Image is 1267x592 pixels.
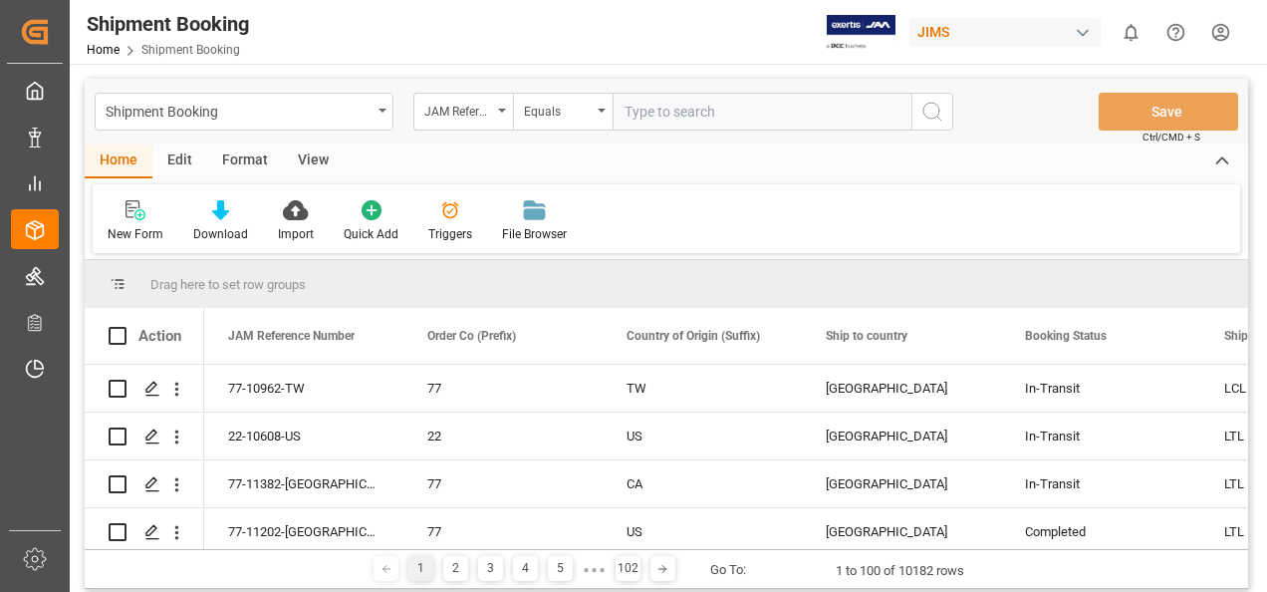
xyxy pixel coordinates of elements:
div: 77-10962-TW [204,365,403,412]
div: Format [207,145,283,178]
div: US [627,509,778,555]
div: US [627,414,778,459]
div: Download [193,225,248,243]
div: JAM Reference Number [424,98,492,121]
span: Drag here to set row groups [150,277,306,292]
button: JIMS [909,13,1109,51]
span: Ship to country [826,329,907,343]
div: 77-11382-[GEOGRAPHIC_DATA] [204,460,403,507]
button: show 0 new notifications [1109,10,1153,55]
div: Action [138,327,181,345]
div: New Form [108,225,163,243]
div: CA [627,461,778,507]
div: [GEOGRAPHIC_DATA] [826,366,977,412]
div: Press SPACE to select this row. [85,508,204,556]
div: Shipment Booking [106,98,372,123]
span: Ctrl/CMD + S [1142,130,1200,145]
div: [GEOGRAPHIC_DATA] [826,509,977,555]
span: JAM Reference Number [228,329,355,343]
div: In-Transit [1025,461,1176,507]
div: Shipment Booking [87,9,249,39]
button: Help Center [1153,10,1198,55]
div: Completed [1025,509,1176,555]
div: 77 [427,509,579,555]
div: In-Transit [1025,366,1176,412]
div: 2 [443,556,468,581]
div: 77-11202-[GEOGRAPHIC_DATA] [204,508,403,555]
div: Triggers [428,225,472,243]
div: File Browser [502,225,567,243]
button: open menu [413,93,513,131]
button: search button [911,93,953,131]
input: Type to search [613,93,911,131]
div: Press SPACE to select this row. [85,413,204,460]
div: 1 to 100 of 10182 rows [836,561,964,581]
div: 77 [427,461,579,507]
div: Press SPACE to select this row. [85,365,204,413]
span: Order Co (Prefix) [427,329,516,343]
div: Press SPACE to select this row. [85,460,204,508]
img: Exertis%20JAM%20-%20Email%20Logo.jpg_1722504956.jpg [827,15,895,50]
div: [GEOGRAPHIC_DATA] [826,461,977,507]
span: Booking Status [1025,329,1107,343]
button: open menu [95,93,393,131]
div: 22 [427,414,579,459]
div: 22-10608-US [204,413,403,459]
div: View [283,145,344,178]
div: 4 [513,556,538,581]
div: TW [627,366,778,412]
div: 77 [427,366,579,412]
div: Equals [524,98,592,121]
div: 102 [616,556,640,581]
button: open menu [513,93,613,131]
span: Country of Origin (Suffix) [627,329,760,343]
a: Home [87,43,120,57]
div: 5 [548,556,573,581]
div: ● ● ● [583,562,605,577]
div: In-Transit [1025,414,1176,459]
div: Go To: [710,560,746,580]
div: [GEOGRAPHIC_DATA] [826,414,977,459]
div: JIMS [909,18,1101,47]
div: Quick Add [344,225,398,243]
div: 1 [408,556,433,581]
div: Import [278,225,314,243]
button: Save [1099,93,1238,131]
div: Home [85,145,152,178]
div: 3 [478,556,503,581]
div: Edit [152,145,207,178]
